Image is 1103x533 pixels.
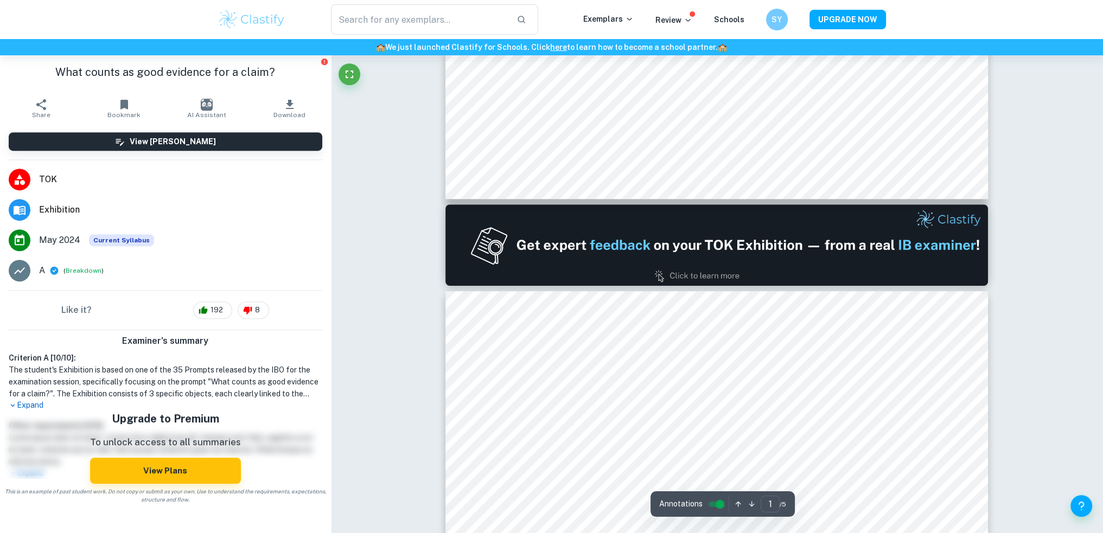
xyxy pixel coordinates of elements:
[9,364,322,400] h1: The student's Exhibition is based on one of the 35 Prompts released by the IBO for the examinatio...
[201,99,213,111] img: AI Assistant
[39,203,322,216] span: Exhibition
[9,64,322,80] h1: What counts as good evidence for a claim?
[90,458,241,484] button: View Plans
[273,111,305,119] span: Download
[89,234,154,246] div: This exemplar is based on the current syllabus. Feel free to refer to it for inspiration/ideas wh...
[193,301,232,319] div: 192
[780,499,786,509] span: / 5
[187,111,226,119] span: AI Assistant
[61,304,92,317] h6: Like it?
[218,9,286,30] img: Clastify logo
[9,132,322,151] button: View [PERSON_NAME]
[130,136,216,147] h6: View [PERSON_NAME]
[766,9,788,30] button: SY
[89,234,154,246] span: Current Syllabus
[205,305,229,316] span: 192
[583,13,634,25] p: Exemplars
[249,305,266,316] span: 8
[248,93,330,124] button: Download
[550,43,567,52] a: here
[770,14,783,25] h6: SY
[321,57,329,66] button: Report issue
[9,352,322,364] h6: Criterion A [ 10 / 10 ]:
[445,204,988,286] img: Ad
[809,10,886,29] button: UPGRADE NOW
[331,4,508,35] input: Search for any exemplars...
[39,264,45,277] p: A
[718,43,727,52] span: 🏫
[63,266,104,276] span: ( )
[714,15,744,24] a: Schools
[66,266,101,275] button: Breakdown
[376,43,385,52] span: 🏫
[39,234,80,247] span: May 2024
[339,63,360,85] button: Fullscreen
[39,173,322,186] span: TOK
[1070,495,1092,517] button: Help and Feedback
[4,335,327,348] h6: Examiner's summary
[90,410,241,427] h5: Upgrade to Premium
[9,400,322,411] p: Expand
[82,93,165,124] button: Bookmark
[238,301,269,319] div: 8
[90,435,241,449] p: To unlock access to all summaries
[107,111,141,119] span: Bookmark
[32,111,50,119] span: Share
[165,93,248,124] button: AI Assistant
[655,14,692,26] p: Review
[659,498,703,510] span: Annotations
[2,41,1101,53] h6: We just launched Clastify for Schools. Click to learn how to become a school partner.
[4,487,327,504] span: This is an example of past student work. Do not copy or submit as your own. Use to understand the...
